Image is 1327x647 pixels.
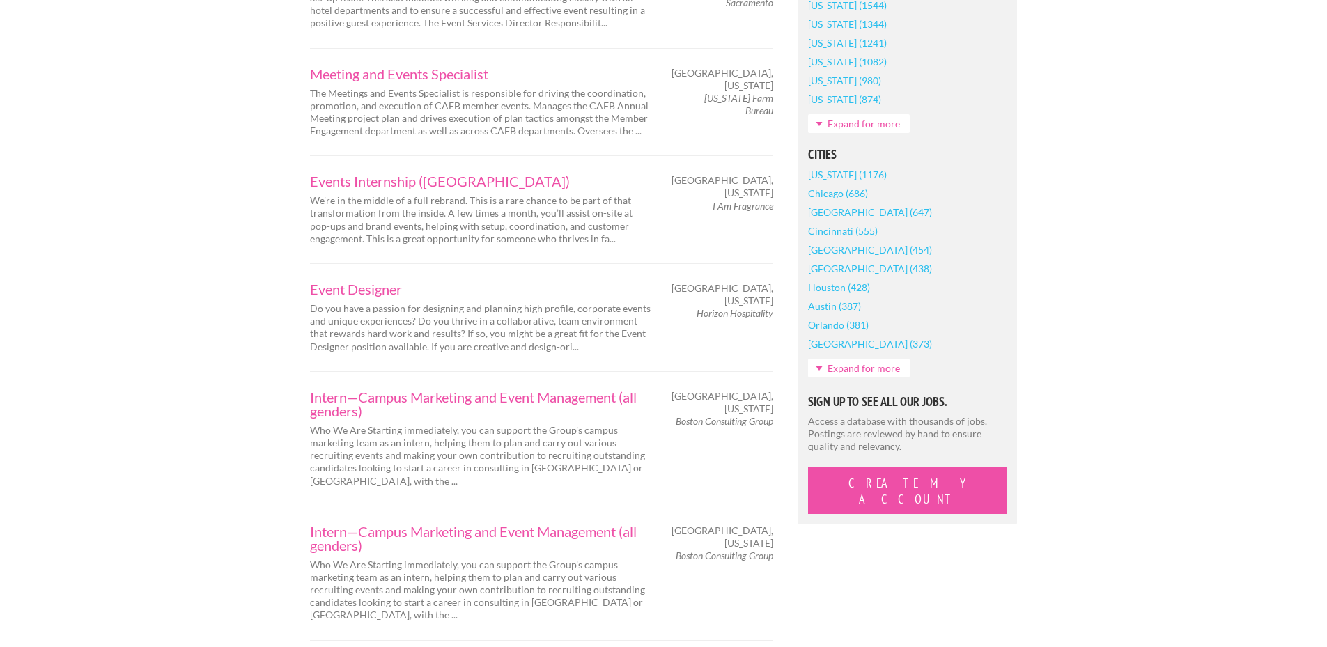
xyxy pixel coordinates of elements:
[310,302,651,353] p: Do you have a passion for designing and planning high profile, corporate events and unique experi...
[808,259,932,278] a: [GEOGRAPHIC_DATA] (438)
[808,203,932,221] a: [GEOGRAPHIC_DATA] (647)
[310,424,651,488] p: Who We Are Starting immediately, you can support the Group's campus marketing team as an intern, ...
[808,297,861,315] a: Austin (387)
[672,174,773,199] span: [GEOGRAPHIC_DATA], [US_STATE]
[310,524,651,552] a: Intern—Campus Marketing and Event Management (all genders)
[310,174,651,188] a: Events Internship ([GEOGRAPHIC_DATA])
[310,67,651,81] a: Meeting and Events Specialist
[808,165,887,184] a: [US_STATE] (1176)
[808,90,881,109] a: [US_STATE] (874)
[808,334,932,353] a: [GEOGRAPHIC_DATA] (373)
[808,114,910,133] a: Expand for more
[697,307,773,319] em: Horizon Hospitality
[672,524,773,549] span: [GEOGRAPHIC_DATA], [US_STATE]
[808,71,881,90] a: [US_STATE] (980)
[808,396,1007,408] h5: Sign Up to See All Our Jobs.
[676,415,773,427] em: Boston Consulting Group
[808,184,868,203] a: Chicago (686)
[808,415,1007,453] p: Access a database with thousands of jobs. Postings are reviewed by hand to ensure quality and rel...
[310,390,651,418] a: Intern—Campus Marketing and Event Management (all genders)
[672,390,773,415] span: [GEOGRAPHIC_DATA], [US_STATE]
[808,240,932,259] a: [GEOGRAPHIC_DATA] (454)
[808,15,887,33] a: [US_STATE] (1344)
[676,549,773,561] em: Boston Consulting Group
[310,87,651,138] p: The Meetings and Events Specialist is responsible for driving the coordination, promotion, and ex...
[808,52,887,71] a: [US_STATE] (1082)
[672,67,773,92] span: [GEOGRAPHIC_DATA], [US_STATE]
[310,194,651,245] p: We're in the middle of a full rebrand. This is a rare chance to be part of that transformation fr...
[310,559,651,622] p: Who We Are Starting immediately, you can support the Group's campus marketing team as an intern, ...
[808,221,878,240] a: Cincinnati (555)
[310,282,651,296] a: Event Designer
[808,148,1007,161] h5: Cities
[672,282,773,307] span: [GEOGRAPHIC_DATA], [US_STATE]
[808,359,910,377] a: Expand for more
[808,315,869,334] a: Orlando (381)
[808,33,887,52] a: [US_STATE] (1241)
[704,92,773,116] em: [US_STATE] Farm Bureau
[713,200,773,212] em: I Am Fragrance
[808,278,870,297] a: Houston (428)
[808,467,1007,514] button: Create My Account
